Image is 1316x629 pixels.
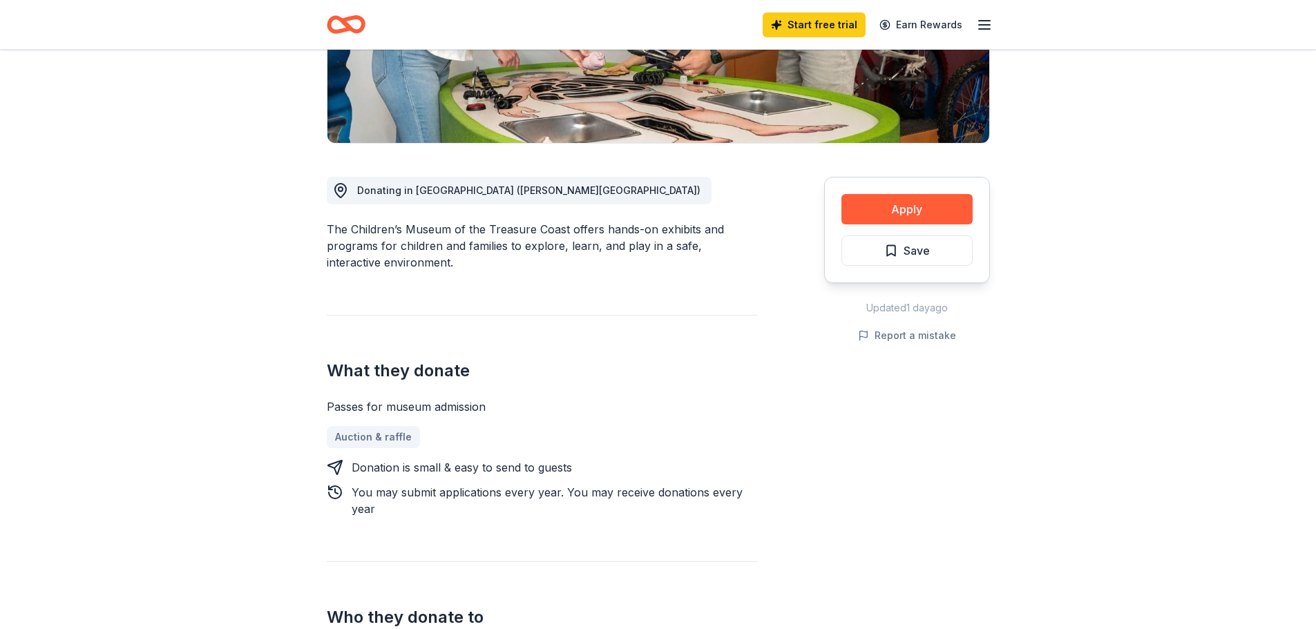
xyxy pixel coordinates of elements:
div: Updated 1 day ago [824,300,990,316]
div: You may submit applications every year . You may receive donations every year [352,484,758,517]
button: Apply [841,194,973,224]
div: Passes for museum admission [327,398,758,415]
button: Save [841,235,973,266]
button: Report a mistake [858,327,956,344]
div: Donation is small & easy to send to guests [352,459,572,476]
h2: What they donate [327,360,758,382]
div: The Children’s Museum of the Treasure Coast offers hands-on exhibits and programs for children an... [327,221,758,271]
span: Save [904,242,930,260]
h2: Who they donate to [327,606,758,628]
a: Earn Rewards [871,12,971,37]
a: Home [327,8,365,41]
span: Donating in [GEOGRAPHIC_DATA] ([PERSON_NAME][GEOGRAPHIC_DATA]) [357,184,700,196]
a: Start free trial [763,12,866,37]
